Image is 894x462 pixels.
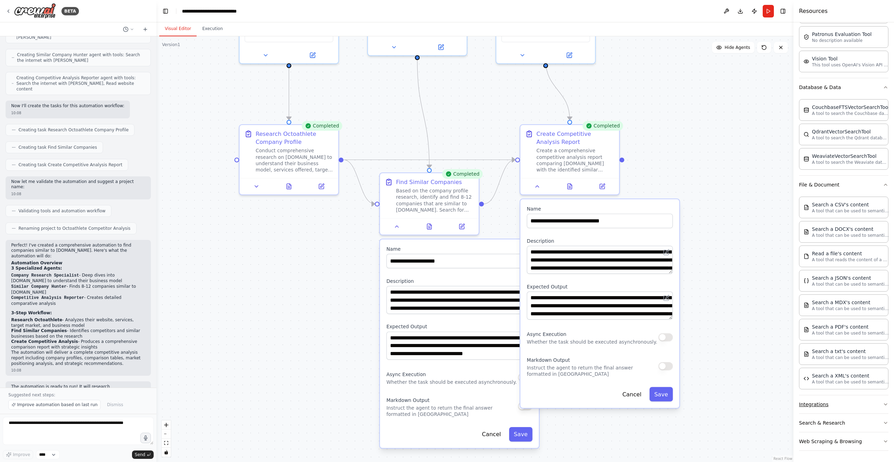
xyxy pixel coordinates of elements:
h4: Resources [799,7,828,15]
button: Switch to previous chat [120,25,137,34]
img: CSVSearchTool [804,205,809,210]
button: Dismiss [103,400,126,410]
img: WeaviateVectorSearchTool [804,156,809,162]
div: Search a MDX's content [812,299,889,306]
strong: 3 Specialized Agents: [11,266,62,271]
button: Integrations [799,395,888,413]
label: Expected Output [527,284,673,290]
button: Open in editor [661,247,671,257]
span: Async Execution [527,332,566,337]
button: Send [132,450,154,459]
g: Edge from 33242f60-3a49-46ff-8b54-8e1092b2cb64 to a3962b4e-623e-4b06-ac11-aa55df82c8e3 [344,156,515,164]
div: BETA [61,7,79,15]
li: - Deep dives into [DOMAIN_NAME] to understand their business model [11,273,145,284]
p: A tool that can be used to semantic search a query from a PDF's content. [812,330,889,336]
div: CouchbaseFTSVectorSearchTool [812,104,889,111]
button: fit view [162,439,171,448]
div: CompletedFind Similar CompaniesBased on the company profile research, identify and find 8-12 comp... [379,173,479,235]
div: Create a comprehensive competitive analysis report comparing [DOMAIN_NAME] with the identified si... [536,147,614,173]
p: Instruct the agent to return the final answer formatted in [GEOGRAPHIC_DATA] [386,405,518,418]
button: Execution [197,22,228,36]
div: 10:08 [11,191,145,197]
li: - Finds 8-12 companies similar to [DOMAIN_NAME] [11,284,145,295]
img: TXTSearchTool [804,351,809,357]
div: Search a JSON's content [812,274,889,281]
span: Creating task Create Competitive Analysis Report [19,162,122,168]
p: Now I'll create the tasks for this automation workflow: [11,103,124,109]
button: File & Document [799,176,888,194]
code: Competitive Analysis Reporter [11,295,84,300]
img: FileReadTool [804,254,809,259]
g: Edge from c887d786-ae29-4b5b-87e3-4528a884bd26 to f74d5f9f-887b-4e18-832c-1f4a4c05b305 [413,60,433,168]
p: A tool that reads the content of a file. To use this tool, provide a 'file_path' parameter with t... [812,257,889,263]
div: Completed [302,121,343,131]
span: Creating task Find Similar Companies [19,145,97,150]
div: Search a XML's content [812,372,889,379]
button: Hide right sidebar [778,6,788,16]
span: Creating Competitive Analysis Reporter agent with tools: Search the internet with [PERSON_NAME], ... [16,75,145,92]
code: Similar Company Hunter [11,284,66,289]
label: Description [386,278,532,284]
img: QdrantVectorSearchTool [804,132,809,137]
button: Open in side panel [308,182,335,191]
p: A tool that can be used to semantic search a query from a DOCX's content. [812,233,889,238]
div: Completed [442,169,483,179]
span: Improve [13,452,30,457]
li: - Analyzes their website, services, target market, and business model [11,317,145,328]
g: Edge from 33242f60-3a49-46ff-8b54-8e1092b2cb64 to f74d5f9f-887b-4e18-832c-1f4a4c05b305 [344,156,375,208]
div: 10:08 [11,110,124,116]
img: PatronusEvalTool [804,34,809,40]
div: CompletedResearch Octoathlete Company ProfileConduct comprehensive research on [DOMAIN_NAME] to u... [239,124,339,195]
div: Version 1 [162,42,180,47]
button: Open in side panel [418,42,463,52]
div: React Flow controls [162,420,171,457]
span: Validating tools and automation workflow [19,208,105,214]
strong: 3-Step Workflow: [11,310,52,315]
div: Create Competitive Analysis Report [536,130,614,146]
button: View output [412,222,446,232]
span: Renaming project to Octoathlete Competitor Analysis [19,226,131,231]
button: View output [272,182,306,191]
div: Find Similar Companies [396,178,462,186]
img: VisionTool [804,59,809,64]
button: Start a new chat [140,25,151,34]
div: File & Document [799,194,888,395]
span: Markdown Output [386,397,429,403]
button: Cancel [617,387,646,401]
p: A tool that can be used to semantic search a query from a XML's content. [812,379,889,385]
button: Open in side panel [547,50,592,60]
strong: Create Competitive Analysis [11,339,78,344]
img: XMLSearchTool [804,376,809,381]
strong: Automation Overview [11,261,62,265]
div: Search a DOCX's content [812,226,889,233]
p: A tool that can be used to semantic search a query from a txt's content. [812,355,889,360]
p: No description available [812,38,872,43]
p: Instruct the agent to return the final answer formatted in [GEOGRAPHIC_DATA] [527,365,659,377]
li: - Produces a comprehensive comparison report with strategic insights [11,339,145,350]
div: Search a PDF's content [812,323,889,330]
p: A tool that can be used to semantic search a query from a JSON's content. [812,281,889,287]
div: QdrantVectorSearchTool [812,128,889,135]
li: - Creates detailed comparative analysis [11,295,145,306]
p: Whether the task should be executed asynchronously. [386,379,517,385]
strong: Find Similar Companies [11,328,67,333]
button: zoom in [162,420,171,430]
span: Markdown Output [527,357,570,363]
button: Hide left sidebar [161,6,170,16]
p: A tool to search the Qdrant database for relevant information on internal documents. [812,135,889,141]
span: Hide Agents [725,45,750,50]
g: Edge from ba28e372-4671-4005-8966-2f61ca4f9bb0 to 33242f60-3a49-46ff-8b54-8e1092b2cb64 [285,60,293,120]
button: Open in side panel [588,182,616,191]
g: Edge from 2367336b-f934-4c76-81f7-ef3dd21eec96 to a3962b4e-623e-4b06-ac11-aa55df82c8e3 [542,60,574,120]
span: Async Execution [386,372,426,377]
img: DOCXSearchTool [804,229,809,235]
button: Database & Data [799,78,888,96]
div: Based on the company profile research, identify and find 8-12 companies that are similar to [DOMA... [396,188,474,213]
div: WeaviateVectorSearchTool [812,153,889,160]
div: Conduct comprehensive research on [DOMAIN_NAME] to understand their business model, services offe... [256,147,334,173]
span: Creating task Research Octoathlete Company Profile [19,127,129,133]
button: Save [650,387,673,401]
div: Database & Data [799,96,888,175]
img: CouchbaseFTSVectorSearchTool [804,107,809,113]
li: - Identifies competitors and similar businesses based on the research [11,328,145,339]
